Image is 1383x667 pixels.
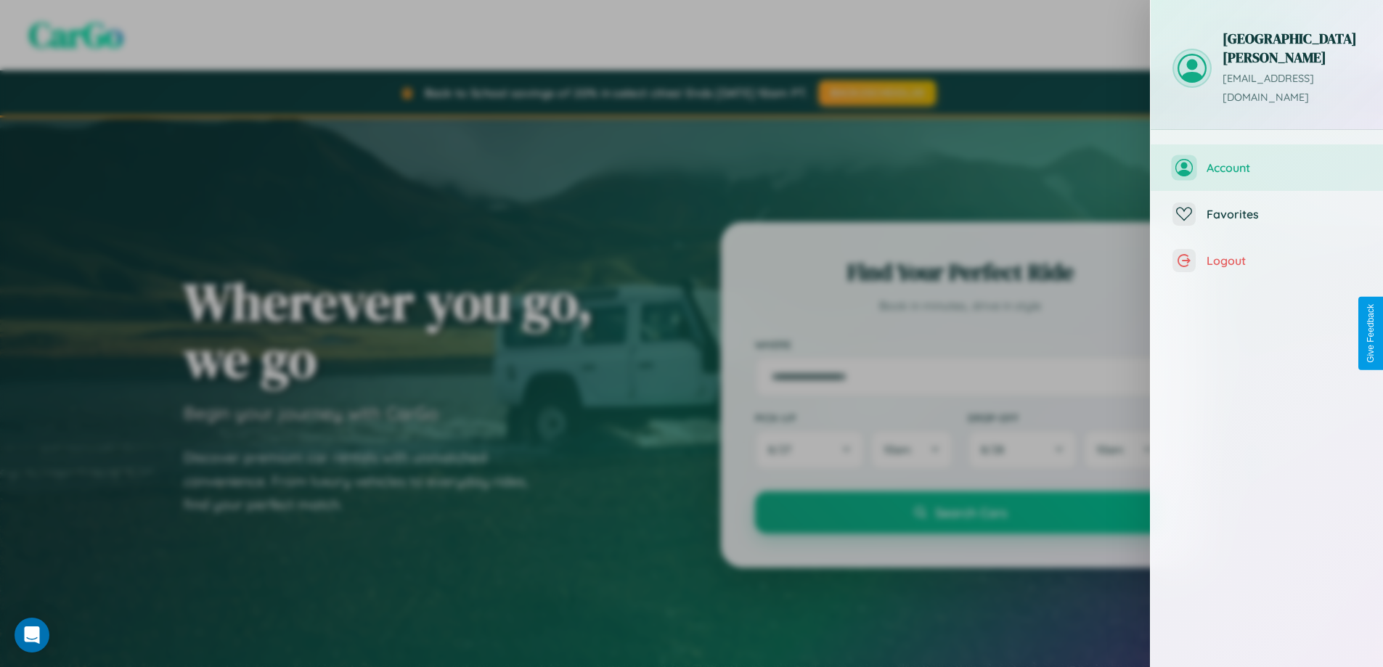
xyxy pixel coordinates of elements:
span: Favorites [1207,207,1361,221]
button: Logout [1151,237,1383,284]
button: Favorites [1151,191,1383,237]
span: Account [1207,160,1361,175]
div: Give Feedback [1366,304,1376,363]
h3: [GEOGRAPHIC_DATA] [PERSON_NAME] [1223,29,1361,67]
button: Account [1151,144,1383,191]
p: [EMAIL_ADDRESS][DOMAIN_NAME] [1223,70,1361,107]
span: Logout [1207,253,1361,268]
div: Open Intercom Messenger [15,618,49,652]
